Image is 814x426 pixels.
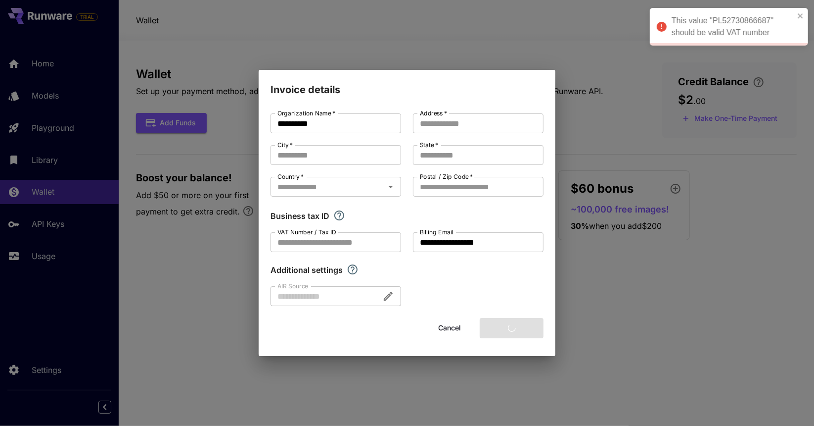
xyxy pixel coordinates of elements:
[765,378,814,426] iframe: Chat Widget
[420,172,473,181] label: Postal / Zip Code
[384,180,398,194] button: Open
[277,228,336,236] label: VAT Number / Tax ID
[259,70,555,98] h2: Invoice details
[420,109,447,117] label: Address
[427,318,472,338] button: Cancel
[271,264,343,276] p: Additional settings
[797,12,804,20] button: close
[420,141,438,149] label: State
[277,141,293,149] label: City
[347,264,359,275] svg: Explore additional customization settings
[271,210,329,222] p: Business tax ID
[277,109,335,117] label: Organization Name
[672,15,794,39] div: This value "PL52730866687" should be valid VAT number
[333,210,345,221] svg: If you are a business tax registrant, please enter your business tax ID here.
[765,378,814,426] div: Widżet czatu
[277,172,304,181] label: Country
[277,282,308,290] label: AIR Source
[420,228,453,236] label: Billing Email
